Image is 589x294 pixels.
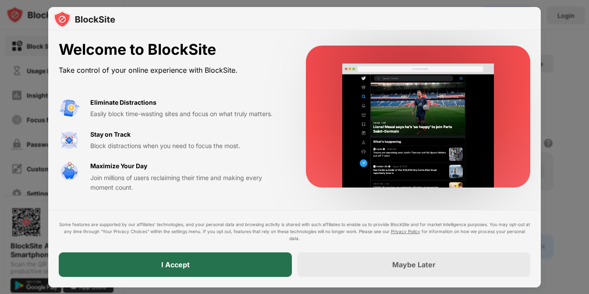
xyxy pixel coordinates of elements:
[59,41,285,59] div: Welcome to BlockSite
[53,11,115,28] img: logo-blocksite.svg
[59,221,530,242] div: Some features are supported by our affiliates’ technologies, and your personal data and browsing ...
[90,173,285,193] div: Join millions of users reclaiming their time and making every moment count.
[59,161,80,182] img: value-safe-time.svg
[90,98,156,107] div: Eliminate Distractions
[59,98,80,119] img: value-avoid-distractions.svg
[90,130,131,139] div: Stay on Track
[90,141,285,151] div: Block distractions when you need to focus the most.
[59,64,285,77] div: Take control of your online experience with BlockSite.
[161,260,190,269] div: I Accept
[90,161,147,171] div: Maximize Your Day
[392,260,436,269] div: Maybe Later
[59,130,80,151] img: value-focus.svg
[391,229,420,234] a: Privacy Policy
[90,109,285,119] div: Easily block time-wasting sites and focus on what truly matters.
